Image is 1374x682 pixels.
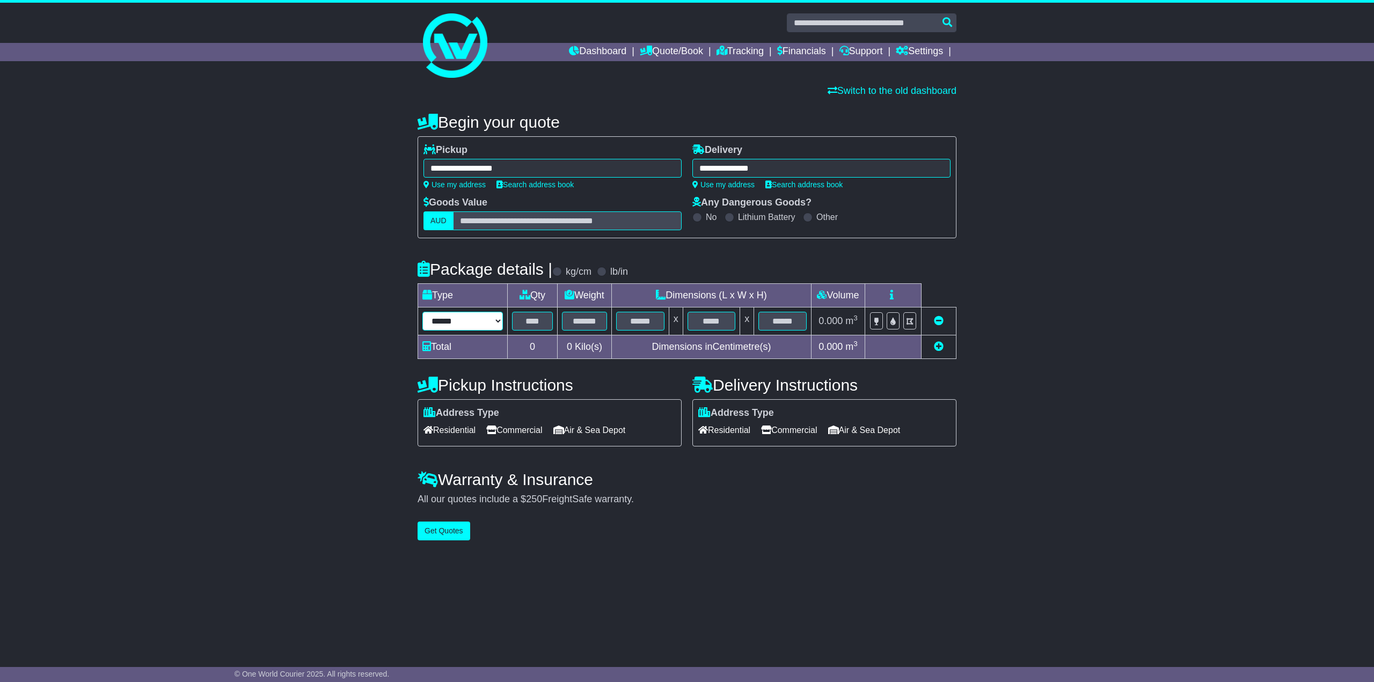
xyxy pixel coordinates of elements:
button: Get Quotes [418,522,470,540]
a: Use my address [692,180,755,189]
a: Add new item [934,341,944,352]
a: Settings [896,43,943,61]
a: Use my address [423,180,486,189]
h4: Pickup Instructions [418,376,682,394]
div: All our quotes include a $ FreightSafe warranty. [418,494,956,505]
span: Residential [698,422,750,438]
label: Pickup [423,144,467,156]
label: Other [816,212,838,222]
label: kg/cm [566,266,591,278]
a: Switch to the old dashboard [828,85,956,96]
td: x [669,307,683,335]
span: Air & Sea Depot [553,422,626,438]
label: Lithium Battery [738,212,795,222]
label: Goods Value [423,197,487,209]
span: Commercial [761,422,817,438]
span: Residential [423,422,476,438]
td: Weight [558,284,612,307]
td: Kilo(s) [558,335,612,359]
label: Delivery [692,144,742,156]
sup: 3 [853,340,858,348]
td: Type [418,284,508,307]
td: Volume [811,284,865,307]
label: Address Type [423,407,499,419]
h4: Package details | [418,260,552,278]
span: Air & Sea Depot [828,422,901,438]
span: 0.000 [818,341,843,352]
a: Remove this item [934,316,944,326]
sup: 3 [853,314,858,322]
label: AUD [423,211,454,230]
td: Dimensions in Centimetre(s) [611,335,811,359]
a: Search address book [765,180,843,189]
td: Qty [508,284,558,307]
span: © One World Courier 2025. All rights reserved. [235,670,390,678]
a: Support [839,43,883,61]
span: Commercial [486,422,542,438]
a: Tracking [717,43,764,61]
label: lb/in [610,266,628,278]
a: Dashboard [569,43,626,61]
td: Total [418,335,508,359]
label: Any Dangerous Goods? [692,197,812,209]
a: Search address book [496,180,574,189]
span: 250 [526,494,542,504]
h4: Warranty & Insurance [418,471,956,488]
td: Dimensions (L x W x H) [611,284,811,307]
label: Address Type [698,407,774,419]
span: m [845,316,858,326]
a: Quote/Book [640,43,703,61]
span: 0.000 [818,316,843,326]
h4: Delivery Instructions [692,376,956,394]
td: 0 [508,335,558,359]
td: x [740,307,754,335]
label: No [706,212,717,222]
span: 0 [567,341,572,352]
span: m [845,341,858,352]
h4: Begin your quote [418,113,956,131]
a: Financials [777,43,826,61]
